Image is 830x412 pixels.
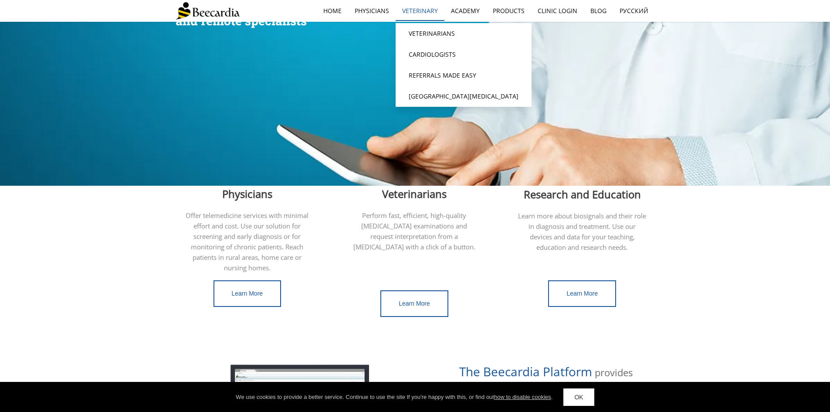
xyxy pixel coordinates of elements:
[317,1,348,21] a: home
[396,65,532,86] a: Referrals Made Easy
[396,86,532,107] a: [GEOGRAPHIC_DATA][MEDICAL_DATA]
[459,363,592,380] span: The Beecardia Platform
[382,187,447,201] span: Veterinarians
[531,1,584,21] a: Clinic Login
[213,280,281,307] a: Learn More
[186,211,308,272] span: Offer telemedicine services with minimal effort and cost. Use our solution for screening and earl...
[444,1,486,21] a: Academy
[518,211,646,252] span: Learn more about biosignals and their role in diagnosis and treatment. Use our devices and data f...
[396,1,444,21] a: Veterinary
[548,280,616,307] a: Learn More
[563,388,594,406] a: OK
[348,1,396,21] a: Physicians
[566,290,598,297] span: Learn More
[396,23,532,44] a: Veterinarians
[380,290,448,317] a: Learn More
[584,1,613,21] a: Blog
[399,300,430,307] span: Learn More
[396,44,532,65] a: Cardiologists
[486,1,531,21] a: Products
[353,211,475,251] span: Perform fast, efficient, high-quality [MEDICAL_DATA] examinations and request interpretation from...
[176,2,240,20] img: Beecardia
[494,394,551,400] a: how to disable cookies
[524,187,641,201] span: Research and Education
[236,393,552,402] div: We use cookies to provide a better service. Continue to use the site If you're happy with this, o...
[222,187,272,201] span: Physicians
[613,1,655,21] a: Русский
[232,290,263,297] span: Learn More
